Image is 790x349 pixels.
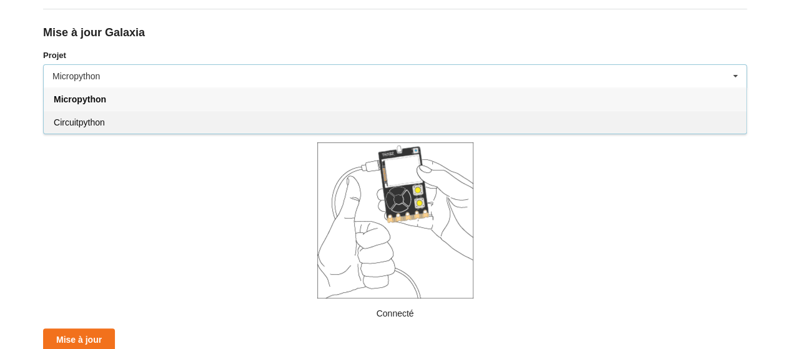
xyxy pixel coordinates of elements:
[54,94,106,104] span: Micropython
[43,49,747,62] label: Projet
[54,117,105,127] span: Circuitpython
[317,142,473,298] img: galaxia_plugged.png
[43,26,747,40] div: Mise à jour Galaxia
[43,307,747,320] p: Connecté
[52,72,100,81] div: Micropython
